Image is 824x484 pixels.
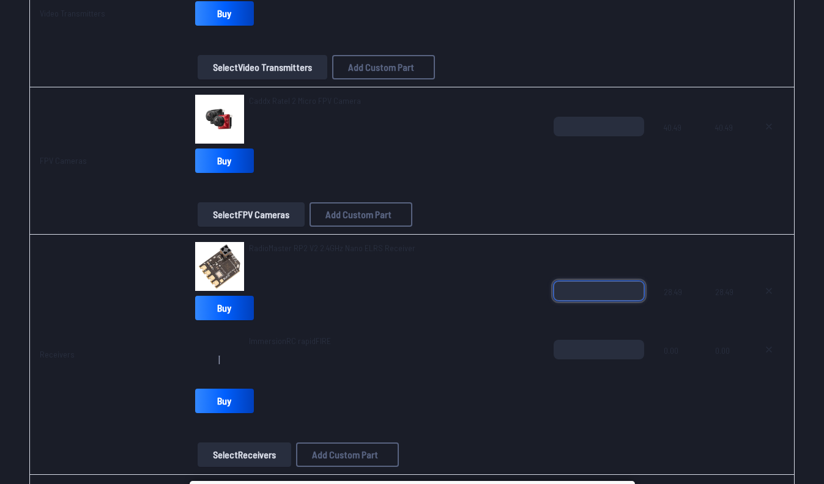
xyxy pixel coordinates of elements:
span: 40.49 [715,117,734,175]
span: Add Custom Part [312,450,378,460]
img: image [195,242,244,291]
a: SelectFPV Cameras [195,202,307,227]
a: SelectReceivers [195,442,294,467]
a: RadioMaster RP2 V2 2.4GHz Nano ELRS Receiver [249,242,415,254]
button: Add Custom Part [332,55,435,79]
img: image [195,95,244,144]
span: Add Custom Part [348,62,414,72]
a: Buy [195,296,254,320]
button: SelectReceivers [198,442,291,467]
a: Buy [195,1,254,26]
a: Video Transmitters [40,8,105,18]
button: Add Custom Part [296,442,399,467]
button: SelectFPV Cameras [198,202,305,227]
a: Buy [195,148,254,173]
span: Caddx Ratel 2 Micro FPV Camera [249,95,361,106]
a: Receivers [40,349,75,359]
span: ImmersionRC rapidFIRE [249,335,331,347]
button: SelectVideo Transmitters [198,55,327,79]
a: SelectVideo Transmitters [195,55,330,79]
span: I [218,353,221,365]
span: 28.49 [715,281,734,340]
span: 40.49 [664,117,696,175]
a: Caddx Ratel 2 Micro FPV Camera [249,95,361,107]
span: 0.00 [715,340,734,398]
span: RadioMaster RP2 V2 2.4GHz Nano ELRS Receiver [249,243,415,253]
span: 28.49 [664,281,696,340]
a: FPV Cameras [40,155,87,166]
span: 0.00 [664,340,696,398]
span: Add Custom Part [325,210,392,219]
a: Buy [195,389,254,413]
button: Add Custom Part [310,202,412,227]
